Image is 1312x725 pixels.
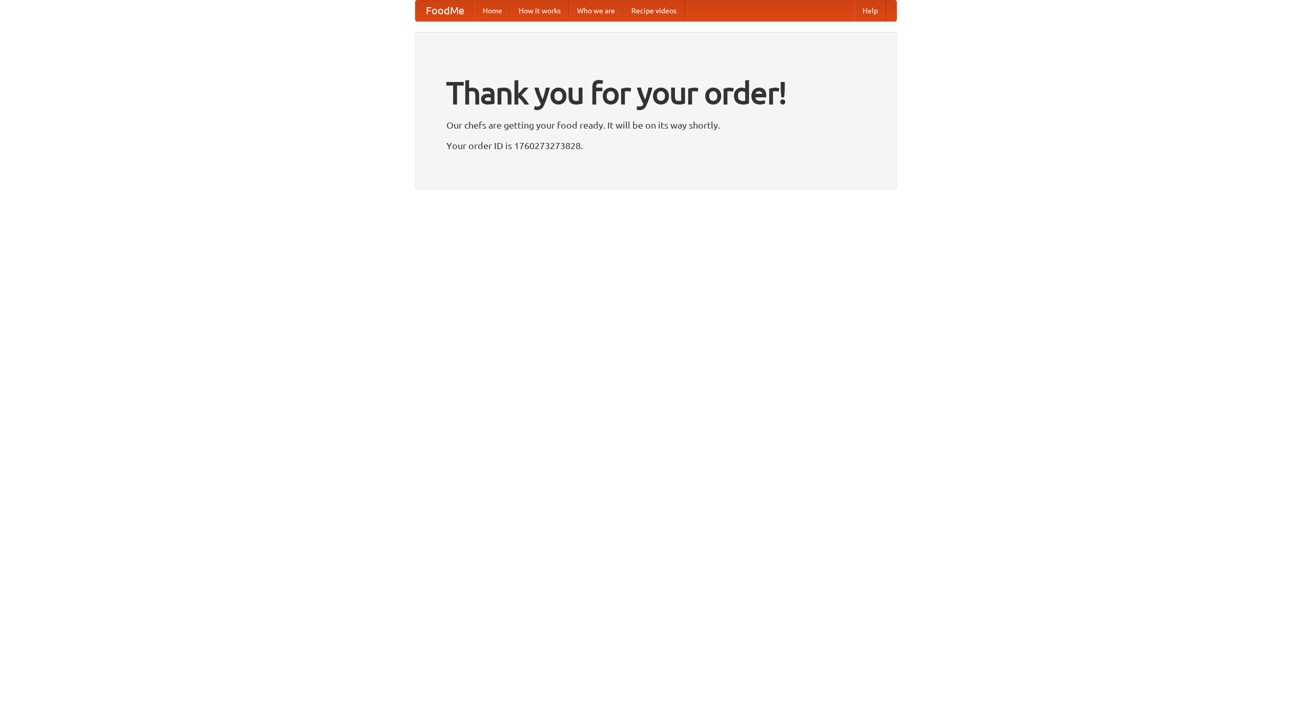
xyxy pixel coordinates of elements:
a: FoodMe [416,1,475,21]
p: Your order ID is 1760273273828. [446,138,866,153]
a: Who we are [569,1,623,21]
a: Help [854,1,886,21]
h1: Thank you for your order! [446,68,866,117]
a: How it works [510,1,569,21]
p: Our chefs are getting your food ready. It will be on its way shortly. [446,117,866,133]
a: Recipe videos [623,1,685,21]
a: Home [475,1,510,21]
